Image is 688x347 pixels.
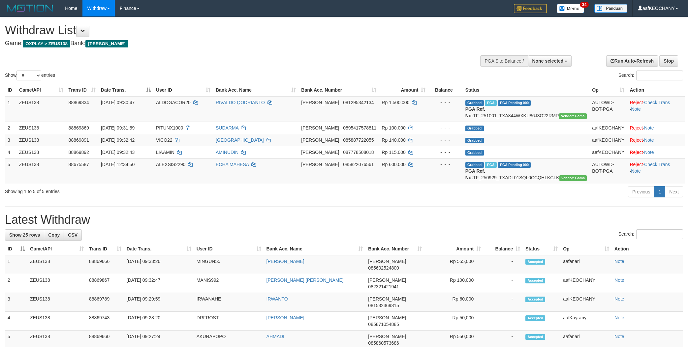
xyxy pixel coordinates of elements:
[343,162,374,167] span: Copy 085822076561 to clipboard
[5,158,16,184] td: 5
[382,137,405,143] span: Rp 140.000
[424,255,484,274] td: Rp 555,000
[101,100,135,105] span: [DATE] 09:30:47
[156,125,183,130] span: PITUNX1000
[560,312,612,331] td: aafKayrany
[16,122,66,134] td: ZEUS138
[266,334,284,339] a: AHMADI
[16,71,41,80] select: Showentries
[630,162,643,167] a: Reject
[5,122,16,134] td: 2
[424,274,484,293] td: Rp 100,000
[27,255,86,274] td: ZEUS138
[266,277,344,283] a: [PERSON_NAME] [PERSON_NAME]
[525,334,545,340] span: Accepted
[431,137,460,143] div: - - -
[48,232,60,238] span: Copy
[606,55,658,67] a: Run Auto-Refresh
[5,186,282,195] div: Showing 1 to 5 of 5 entries
[514,4,547,13] img: Feedback.jpg
[580,2,589,8] span: 34
[463,158,590,184] td: TF_250929_TXADL01SQL0CCQHLKCLK
[644,162,670,167] a: Check Trans
[523,243,560,255] th: Status: activate to sort column ascending
[5,255,27,274] td: 1
[644,125,654,130] a: Note
[343,125,376,130] span: Copy 0895417578811 to clipboard
[343,137,374,143] span: Copy 085887722055 to clipboard
[618,71,683,80] label: Search:
[368,303,399,308] span: Copy 081532369815 to clipboard
[124,243,194,255] th: Date Trans.: activate to sort column ascending
[266,315,304,320] a: [PERSON_NAME]
[368,340,399,346] span: Copy 085860573686 to clipboard
[156,137,172,143] span: VICO22
[368,265,399,271] span: Copy 085602524800 to clipboard
[382,100,409,105] span: Rp 1.500.000
[560,274,612,293] td: aafKEOCHANY
[382,150,405,155] span: Rp 115.000
[627,122,685,134] td: ·
[368,284,399,289] span: Copy 082321421941 to clipboard
[368,334,406,339] span: [PERSON_NAME]
[465,162,484,168] span: Grabbed
[636,71,683,80] input: Search:
[343,100,374,105] span: Copy 081295342134 to clipboard
[498,100,531,106] span: PGA Pending
[216,137,264,143] a: [GEOGRAPHIC_DATA]
[480,55,528,67] div: PGA Site Balance /
[124,274,194,293] td: [DATE] 09:32:47
[630,100,643,105] a: Reject
[68,232,78,238] span: CSV
[5,84,16,96] th: ID
[69,162,89,167] span: 88675587
[484,312,523,331] td: -
[465,106,485,118] b: PGA Ref. No:
[86,274,124,293] td: 88869867
[614,334,624,339] a: Note
[69,137,89,143] span: 88869891
[101,125,135,130] span: [DATE] 09:31:59
[424,293,484,312] td: Rp 60,000
[379,84,428,96] th: Amount: activate to sort column ascending
[424,243,484,255] th: Amount: activate to sort column ascending
[194,255,264,274] td: MINGUN55
[365,243,424,255] th: Bank Acc. Number: activate to sort column ascending
[301,137,339,143] span: [PERSON_NAME]
[86,255,124,274] td: 88869666
[528,55,572,67] button: None selected
[636,229,683,239] input: Search:
[589,84,627,96] th: Op: activate to sort column ascending
[44,229,64,241] a: Copy
[484,274,523,293] td: -
[431,161,460,168] div: - - -
[216,162,249,167] a: ECHA MAHESA
[86,312,124,331] td: 88869743
[16,158,66,184] td: ZEUS138
[16,84,66,96] th: Game/API: activate to sort column ascending
[5,24,452,37] h1: Withdraw List
[525,259,545,265] span: Accepted
[64,229,82,241] a: CSV
[216,150,238,155] a: AMINUDIN
[644,150,654,155] a: Note
[382,162,405,167] span: Rp 600.000
[463,96,590,122] td: TF_251001_TXA844WXKU86J3O22RMR
[216,125,238,130] a: SUDARMA
[559,175,587,181] span: Vendor URL: https://trx31.1velocity.biz
[465,168,485,180] b: PGA Ref. No:
[368,277,406,283] span: [PERSON_NAME]
[16,96,66,122] td: ZEUS138
[614,315,624,320] a: Note
[644,100,670,105] a: Check Trans
[484,243,523,255] th: Balance: activate to sort column ascending
[264,243,366,255] th: Bank Acc. Name: activate to sort column ascending
[463,84,590,96] th: Status
[124,312,194,331] td: [DATE] 09:28:20
[343,150,374,155] span: Copy 087778508018 to clipboard
[5,274,27,293] td: 2
[301,100,339,105] span: [PERSON_NAME]
[266,259,304,264] a: [PERSON_NAME]
[431,99,460,106] div: - - -
[485,100,496,106] span: Marked by aafanarl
